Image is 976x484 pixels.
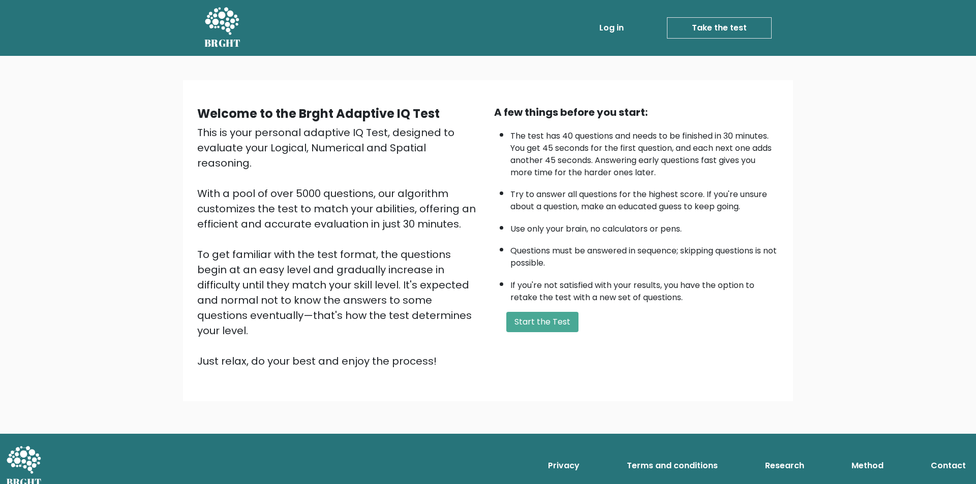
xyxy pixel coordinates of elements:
[847,456,888,476] a: Method
[510,125,779,179] li: The test has 40 questions and needs to be finished in 30 minutes. You get 45 seconds for the firs...
[927,456,970,476] a: Contact
[506,312,578,332] button: Start the Test
[197,125,482,369] div: This is your personal adaptive IQ Test, designed to evaluate your Logical, Numerical and Spatial ...
[510,240,779,269] li: Questions must be answered in sequence; skipping questions is not possible.
[623,456,722,476] a: Terms and conditions
[510,183,779,213] li: Try to answer all questions for the highest score. If you're unsure about a question, make an edu...
[204,4,241,52] a: BRGHT
[204,37,241,49] h5: BRGHT
[197,105,440,122] b: Welcome to the Brght Adaptive IQ Test
[761,456,808,476] a: Research
[667,17,772,39] a: Take the test
[544,456,584,476] a: Privacy
[510,274,779,304] li: If you're not satisfied with your results, you have the option to retake the test with a new set ...
[595,18,628,38] a: Log in
[494,105,779,120] div: A few things before you start:
[510,218,779,235] li: Use only your brain, no calculators or pens.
